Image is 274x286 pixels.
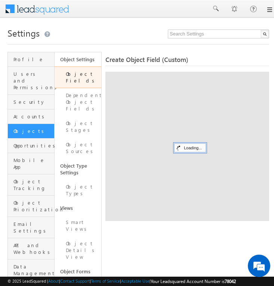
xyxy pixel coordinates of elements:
[13,142,52,149] span: Opportunities
[8,139,54,153] a: Opportunities
[8,196,54,217] a: Object Prioritization
[168,29,269,38] input: Search Settings
[8,124,54,139] a: Objects
[55,264,101,279] a: Object Forms
[8,174,54,196] a: Object Tracking
[8,52,54,67] a: Profile
[13,221,52,234] span: Email Settings
[48,279,59,283] a: About
[8,109,54,124] a: Accounts
[151,279,236,284] span: Your Leadsquared Account Number is
[55,201,101,215] a: Views
[8,153,54,174] a: Mobile App
[13,157,52,170] span: Mobile App
[7,278,236,285] span: © 2025 LeadSquared | | | | |
[55,66,101,88] a: Object Fields
[13,242,52,255] span: API and Webhooks
[7,27,40,39] span: Settings
[13,99,52,105] span: Security
[8,217,54,238] a: Email Settings
[8,67,54,95] a: Users and Permissions
[8,95,54,109] a: Security
[55,116,101,137] a: Object Stages
[55,236,101,264] a: Object Details View
[13,113,52,120] span: Accounts
[13,56,52,63] span: Profile
[225,279,236,284] span: 78042
[55,137,101,159] a: Object Sources
[13,128,52,134] span: Objects
[13,178,52,192] span: Object Tracking
[55,52,101,66] a: Object Settings
[55,88,101,116] a: Dependent Object Fields
[8,238,54,259] a: API and Webhooks
[13,71,52,91] span: Users and Permissions
[60,279,90,283] a: Contact Support
[55,215,101,236] a: Smart Views
[13,199,52,213] span: Object Prioritization
[55,180,101,201] a: Object Types
[55,159,101,180] a: Object Type Settings
[121,279,150,283] a: Acceptable Use
[105,55,188,64] span: Create Object Field (Custom)
[174,143,206,152] div: Loading...
[91,279,120,283] a: Terms of Service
